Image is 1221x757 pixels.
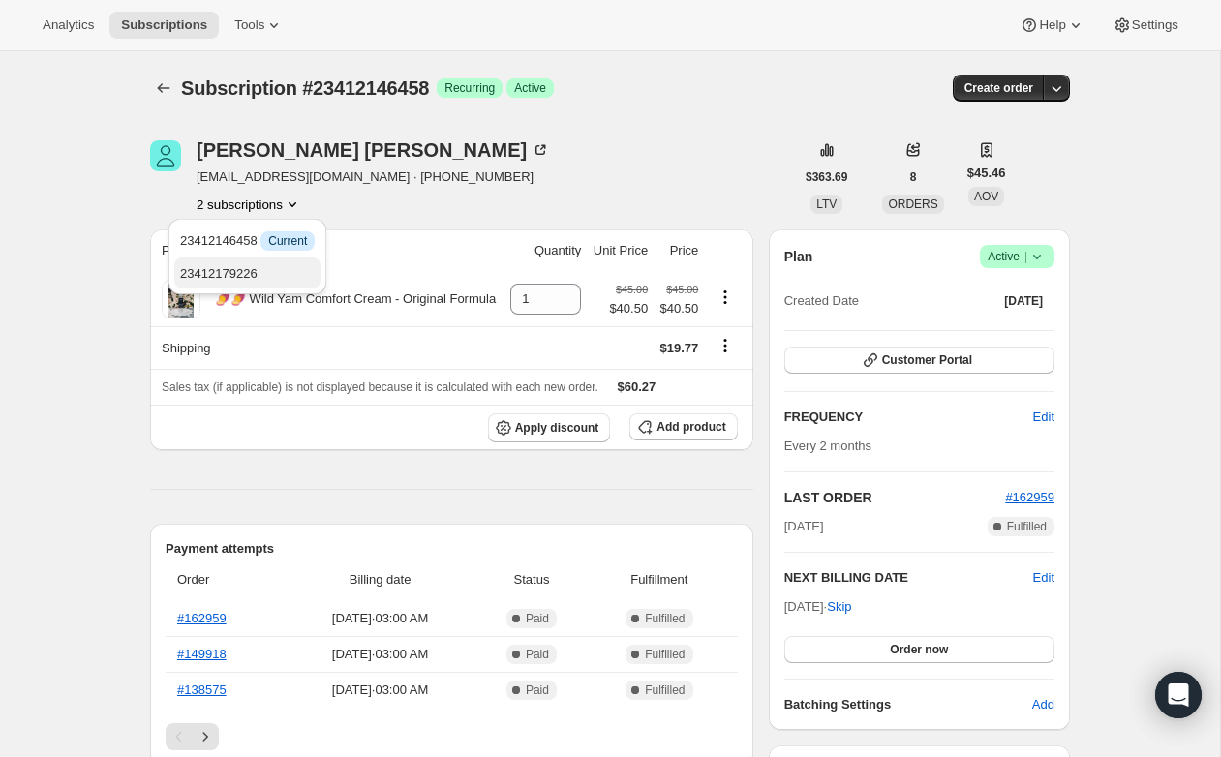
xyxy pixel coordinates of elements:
[882,352,972,368] span: Customer Portal
[1101,12,1190,39] button: Settings
[150,229,504,272] th: Product
[618,379,656,394] span: $60.27
[1155,672,1202,718] div: Open Intercom Messenger
[174,257,321,288] button: 23412179226
[162,380,598,394] span: Sales tax (if applicable) is not displayed because it is calculated with each new order.
[710,287,741,308] button: Product actions
[166,559,284,601] th: Order
[150,326,504,369] th: Shipping
[816,197,837,211] span: LTV
[177,647,227,661] a: #149918
[899,164,929,191] button: 8
[526,682,549,698] span: Paid
[200,289,496,309] div: 🍠🍠 Wild Yam Comfort Cream - Original Formula
[1032,695,1054,714] span: Add
[656,419,725,435] span: Add product
[234,17,264,33] span: Tools
[1021,689,1066,720] button: Add
[109,12,219,39] button: Subscriptions
[645,682,685,698] span: Fulfilled
[197,140,550,160] div: [PERSON_NAME] [PERSON_NAME]
[992,288,1054,315] button: [DATE]
[616,284,648,295] small: $45.00
[488,413,611,442] button: Apply discount
[1132,17,1178,33] span: Settings
[890,642,948,657] span: Order now
[645,647,685,662] span: Fulfilled
[1022,402,1066,433] button: Edit
[784,695,1032,714] h6: Batching Settings
[910,169,917,185] span: 8
[180,266,258,281] span: 23412179226
[290,645,471,664] span: [DATE] · 03:00 AM
[784,517,824,536] span: [DATE]
[660,341,699,355] span: $19.77
[666,284,698,295] small: $45.00
[784,247,813,266] h2: Plan
[784,291,859,311] span: Created Date
[1033,408,1054,427] span: Edit
[593,570,726,590] span: Fulfillment
[609,299,648,318] span: $40.50
[806,169,847,185] span: $363.69
[888,197,937,211] span: ORDERS
[794,164,859,191] button: $363.69
[504,229,588,272] th: Quantity
[43,17,94,33] span: Analytics
[223,12,295,39] button: Tools
[177,611,227,625] a: #162959
[1033,568,1054,588] button: Edit
[1008,12,1096,39] button: Help
[290,609,471,628] span: [DATE] · 03:00 AM
[150,75,177,102] button: Subscriptions
[827,597,851,617] span: Skip
[197,167,550,187] span: [EMAIL_ADDRESS][DOMAIN_NAME] · [PHONE_NUMBER]
[515,420,599,436] span: Apply discount
[166,539,738,559] h2: Payment attempts
[514,80,546,96] span: Active
[1005,488,1054,507] button: #162959
[177,682,227,697] a: #138575
[526,611,549,626] span: Paid
[1007,519,1047,534] span: Fulfilled
[1039,17,1065,33] span: Help
[482,570,581,590] span: Status
[290,681,471,700] span: [DATE] · 03:00 AM
[31,12,106,39] button: Analytics
[784,347,1054,374] button: Customer Portal
[815,591,863,622] button: Skip
[964,80,1033,96] span: Create order
[1024,249,1027,264] span: |
[710,335,741,356] button: Shipping actions
[444,80,495,96] span: Recurring
[974,190,998,203] span: AOV
[180,233,315,248] span: 23412146458
[654,229,704,272] th: Price
[121,17,207,33] span: Subscriptions
[587,229,654,272] th: Unit Price
[197,195,302,214] button: Product actions
[1005,490,1054,504] a: #162959
[181,77,429,99] span: Subscription #23412146458
[659,299,698,318] span: $40.50
[784,636,1054,663] button: Order now
[953,75,1045,102] button: Create order
[784,568,1033,588] h2: NEXT BILLING DATE
[784,408,1033,427] h2: FREQUENCY
[268,233,307,249] span: Current
[629,413,737,440] button: Add product
[290,570,471,590] span: Billing date
[150,140,181,171] span: paula whitley
[967,164,1006,183] span: $45.46
[784,599,852,614] span: [DATE] ·
[784,488,1006,507] h2: LAST ORDER
[166,723,738,750] nav: Pagination
[988,247,1047,266] span: Active
[192,723,219,750] button: Next
[645,611,685,626] span: Fulfilled
[1004,293,1043,309] span: [DATE]
[784,439,871,453] span: Every 2 months
[526,647,549,662] span: Paid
